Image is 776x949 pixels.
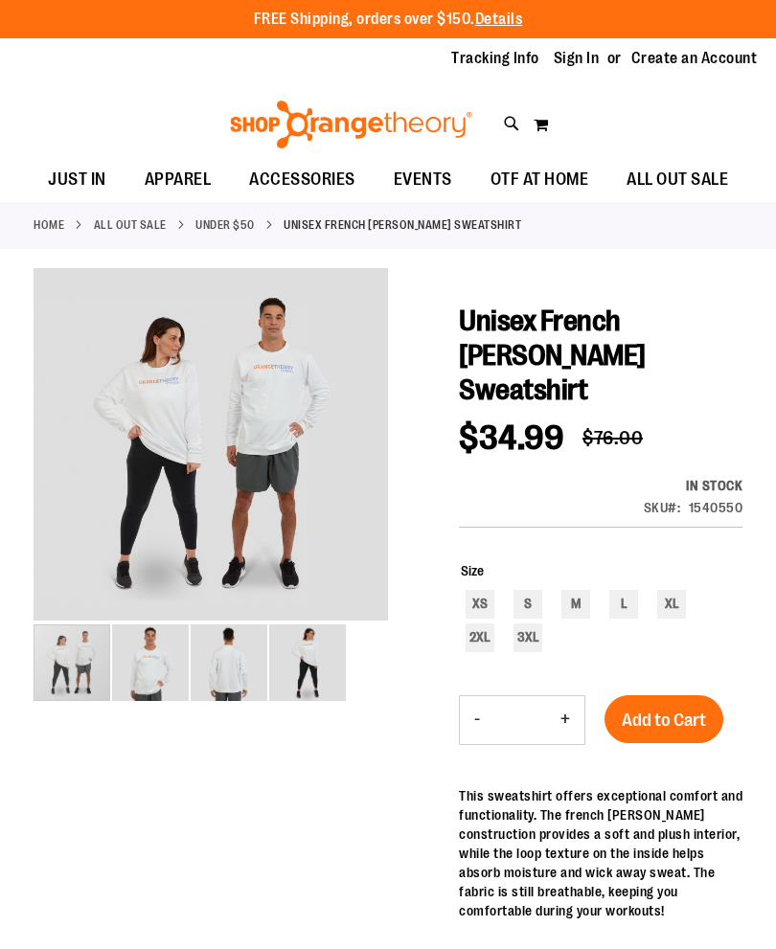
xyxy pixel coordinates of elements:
[582,427,643,449] span: $76.00
[475,11,523,28] a: Details
[284,216,521,234] strong: Unisex French [PERSON_NAME] Sweatshirt
[644,500,681,515] strong: SKU
[227,101,475,148] img: Shop Orangetheory
[546,696,584,744] button: Increase product quantity
[605,695,723,743] button: Add to Cart
[269,624,346,701] img: Unisex French Terry Crewneck Sweatshirt
[459,418,563,458] span: $34.99
[491,158,589,201] span: OTF AT HOME
[644,476,743,495] div: In stock
[191,622,269,703] div: image 3 of 4
[494,697,546,743] input: Product quantity
[451,48,539,69] a: Tracking Info
[112,622,191,703] div: image 2 of 4
[627,158,728,201] span: ALL OUT SALE
[466,623,494,652] div: 2XL
[269,622,346,703] div: image 4 of 4
[459,305,646,406] span: Unisex French [PERSON_NAME] Sweatshirt
[94,216,167,234] a: ALL OUT SALE
[461,563,484,578] span: Size
[394,158,452,201] span: EVENTS
[195,216,255,234] a: Under $50
[48,158,106,201] span: JUST IN
[657,590,686,619] div: XL
[112,624,189,701] img: Unisex French Terry Crewneck Sweatshirt primary image -back
[514,623,542,652] div: 3XL
[514,590,542,619] div: S
[34,622,112,703] div: image 1 of 4
[459,786,742,920] div: This sweatshirt offers exceptional comfort and functionality. The french [PERSON_NAME] constructi...
[631,48,758,69] a: Create an Account
[622,710,706,731] span: Add to Cart
[145,158,212,201] span: APPAREL
[34,266,388,621] img: Unisex French Terry Crewneck Sweatshirt primary image
[249,158,355,201] span: ACCESSORIES
[254,9,523,31] p: FREE Shipping, orders over $150.
[466,590,494,619] div: XS
[34,216,64,234] a: Home
[34,268,388,703] div: carousel
[644,476,743,495] div: Availability
[460,696,494,744] button: Decrease product quantity
[609,590,638,619] div: L
[561,590,590,619] div: M
[554,48,600,69] a: Sign In
[34,268,388,622] div: Unisex French Terry Crewneck Sweatshirt primary image
[191,624,267,701] img: Unisex French Terry Crewneck Sweatshirt
[689,498,743,517] div: 1540550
